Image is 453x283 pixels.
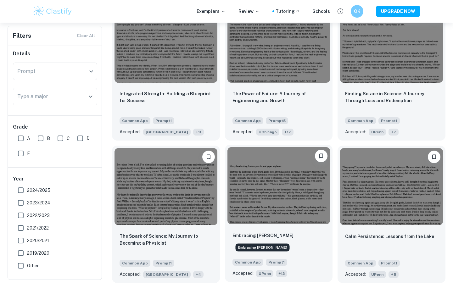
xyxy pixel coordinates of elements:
[87,135,90,142] span: D
[345,260,376,267] span: Common App
[232,259,263,266] span: Common App
[227,6,330,83] img: undefined Common App example thumbnail: The Power of Failure: A Journey of Engin
[115,148,217,225] img: undefined Common App example thumbnail: The Spark of Science: My Journey to Beco
[389,129,399,136] span: + 7
[276,8,300,15] a: Tutoring
[232,232,294,239] p: Embracing Messy Sparks
[120,90,212,104] p: Integrated Strength: Building a Blueprint for Success
[193,129,204,136] span: + 11
[340,6,443,83] img: undefined Common App example thumbnail: Finding Solace in Science: A Journey Thr
[13,123,97,131] h6: Grade
[120,128,141,135] p: Accepted:
[193,271,204,278] span: + 4
[340,148,443,225] img: undefined Common App example thumbnail: Calm Persistence: Lessons from the Lake
[378,260,400,267] span: Prompt 1
[345,271,366,278] p: Accepted:
[338,146,445,283] a: BookmarkCalm Persistence: Lessons from the LakeCommon AppPrompt1Accepted:UPenn+5
[120,260,150,267] span: Common App
[86,92,95,101] button: Open
[338,3,445,141] a: BookmarkFinding Solace in Science: A Journey Through Loss and RedemptionCommon AppPrompt1Accepted...
[27,225,49,231] span: 2021/2022
[227,147,330,224] img: undefined Common App example thumbnail: Embracing Messy Sparks
[27,187,50,194] span: 2024/2025
[33,5,73,18] img: Clastify logo
[266,117,288,124] span: Prompt 5
[315,150,327,162] button: Bookmark
[225,146,333,283] a: BookmarkEmbracing Messy SparksCommon AppPrompt1Accepted:UPenn+12
[143,129,191,136] span: [GEOGRAPHIC_DATA]
[335,6,346,17] button: Help and Feedback
[120,117,150,124] span: Common App
[238,8,260,15] p: Review
[232,270,254,277] p: Accepted:
[312,8,330,15] a: Schools
[354,8,361,15] h6: OK
[232,117,263,124] span: Common App
[13,175,97,183] h6: Year
[369,129,386,136] span: UPenn
[389,271,399,278] span: + 5
[27,250,49,257] span: 2019/2020
[282,129,294,136] span: + 17
[428,151,440,163] button: Bookmark
[345,90,438,104] p: Finding Solace in Science: A Journey Through Loss and Redemption
[256,129,279,136] span: UChicago
[67,135,70,142] span: C
[27,150,30,157] span: F
[345,128,366,135] p: Accepted:
[266,259,287,266] span: Prompt 1
[112,146,220,283] a: BookmarkThe Spark of Science: My Journey to Becoming a PhysicistCommon AppPrompt1Accepted:[GEOGRA...
[345,233,434,240] p: Calm Persistence: Lessons from the Lake
[202,151,215,163] button: Bookmark
[236,244,290,252] div: Embracing [PERSON_NAME]
[27,135,30,142] span: A
[115,6,217,83] img: undefined Common App example thumbnail: Integrated Strength: Building a Blueprin
[225,3,333,141] a: BookmarkThe Power of Failure: A Journey of Engineering and GrowthCommon AppPrompt5Accepted:UChica...
[369,271,386,278] span: UPenn
[378,117,400,124] span: Prompt 1
[47,135,50,142] span: B
[197,8,226,15] p: Exemplars
[143,271,191,278] span: [GEOGRAPHIC_DATA]
[13,31,31,40] h6: Filters
[120,271,141,278] p: Accepted:
[345,117,376,124] span: Common App
[27,212,50,219] span: 2022/2023
[256,270,273,277] span: UPenn
[27,262,39,269] span: Other
[120,233,212,247] p: The Spark of Science: My Journey to Becoming a Physicist
[13,50,97,58] h6: Details
[112,3,220,141] a: BookmarkIntegrated Strength: Building a Blueprint for SuccessCommon AppPrompt1Accepted:[GEOGRAPHI...
[153,117,174,124] span: Prompt 1
[232,128,254,135] p: Accepted:
[351,5,363,18] button: OK
[376,6,420,17] button: UPGRADE NOW
[232,90,325,104] p: The Power of Failure: A Journey of Engineering and Growth
[27,199,50,206] span: 2023/2024
[153,260,174,267] span: Prompt 1
[276,270,287,277] span: + 12
[27,237,49,244] span: 2020/2021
